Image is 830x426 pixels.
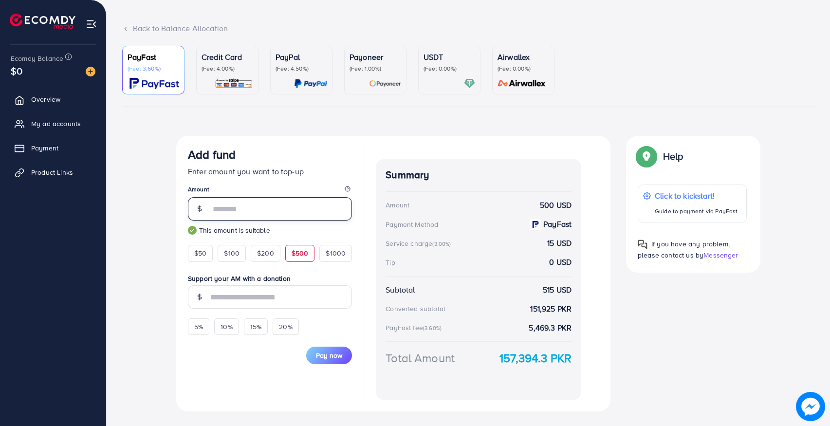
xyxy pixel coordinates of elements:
strong: 0 USD [549,257,572,268]
div: Converted subtotal [386,304,445,314]
p: (Fee: 1.00%) [350,65,401,73]
img: Popup guide [638,240,647,249]
a: My ad accounts [7,114,99,133]
a: Product Links [7,163,99,182]
div: Tip [386,258,395,267]
a: Payment [7,138,99,158]
img: menu [86,19,97,30]
img: card [464,78,475,89]
strong: 515 USD [543,284,572,296]
p: Credit Card [202,51,253,63]
span: $200 [257,248,274,258]
span: $50 [194,248,206,258]
span: Pay now [316,351,342,360]
p: PayPal [276,51,327,63]
strong: 5,469.3 PKR [529,322,572,333]
p: (Fee: 4.50%) [276,65,327,73]
a: Overview [7,90,99,109]
button: Pay now [306,347,352,364]
img: card [294,78,327,89]
span: Ecomdy Balance [11,54,63,63]
span: Overview [31,94,60,104]
p: PayFast [128,51,179,63]
img: guide [188,226,197,235]
small: This amount is suitable [188,225,352,235]
div: Subtotal [386,284,415,296]
small: (3.00%) [432,240,451,248]
p: Airwallex [498,51,549,63]
p: (Fee: 4.00%) [202,65,253,73]
p: Click to kickstart! [655,190,738,202]
span: $500 [292,248,309,258]
small: (3.60%) [423,324,442,332]
div: Total Amount [386,350,455,367]
span: Payment [31,143,58,153]
p: Help [663,150,683,162]
span: 10% [221,322,232,332]
p: Enter amount you want to top-up [188,166,352,177]
span: $0 [11,64,22,78]
img: image [86,67,95,76]
p: Guide to payment via PayFast [655,205,738,217]
span: $1000 [326,248,346,258]
img: card [129,78,179,89]
span: $100 [224,248,240,258]
strong: 151,925 PKR [530,303,572,315]
span: My ad accounts [31,119,81,129]
img: card [495,78,549,89]
div: Back to Balance Allocation [122,23,814,34]
span: 15% [250,322,261,332]
strong: 500 USD [540,200,572,211]
img: card [215,78,253,89]
p: Payoneer [350,51,401,63]
h4: Summary [386,169,572,181]
strong: PayFast [543,219,572,230]
div: Amount [386,200,409,210]
legend: Amount [188,185,352,197]
span: 5% [194,322,203,332]
p: (Fee: 0.00%) [498,65,549,73]
span: If you have any problem, please contact us by [638,239,730,260]
span: 20% [279,322,292,332]
img: card [369,78,401,89]
img: image [797,393,824,420]
p: (Fee: 0.00%) [424,65,475,73]
img: payment [530,219,540,230]
p: (Fee: 3.60%) [128,65,179,73]
label: Support your AM with a donation [188,274,352,283]
strong: 157,394.3 PKR [499,350,572,367]
div: Service charge [386,239,454,248]
div: Payment Method [386,220,438,229]
span: Product Links [31,167,73,177]
div: PayFast fee [386,323,444,333]
img: Popup guide [638,148,655,165]
p: USDT [424,51,475,63]
strong: 15 USD [547,238,572,249]
h3: Add fund [188,148,236,162]
img: logo [10,14,75,29]
span: Messenger [703,250,738,260]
